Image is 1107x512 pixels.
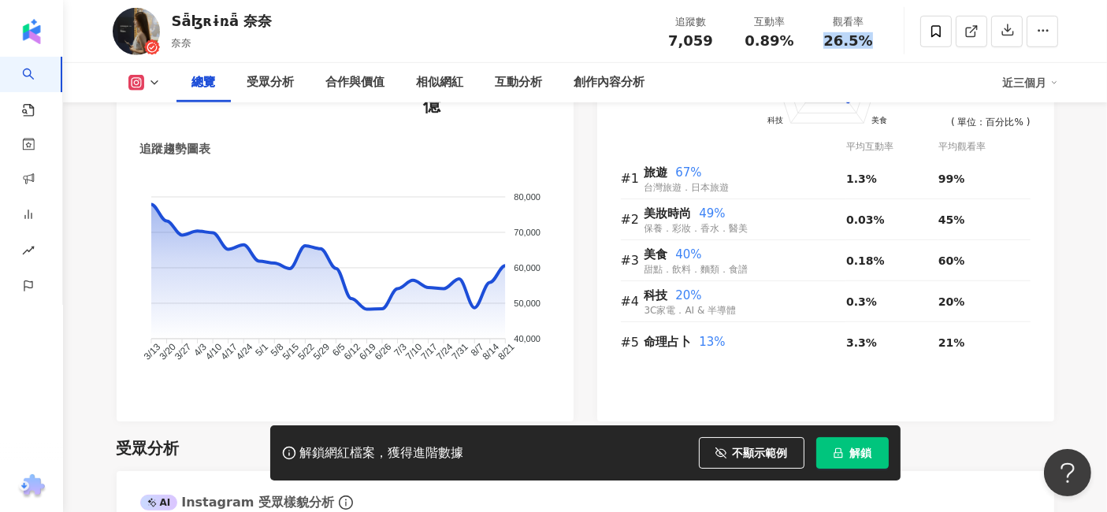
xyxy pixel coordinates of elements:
[675,288,701,302] span: 20%
[816,437,889,469] button: 解鎖
[336,493,355,512] span: info-circle
[480,342,501,363] tspan: 8/14
[341,342,362,363] tspan: 6/12
[357,342,378,363] tspan: 6/19
[833,447,844,458] span: lock
[172,11,273,31] div: Sǟɮʀɨռǟ 奈奈
[514,263,540,273] tspan: 60,000
[745,33,793,49] span: 0.89%
[661,14,721,30] div: 追蹤數
[392,342,409,359] tspan: 7/3
[819,14,879,30] div: 觀看率
[113,8,160,55] img: KOL Avatar
[141,342,162,363] tspan: 3/13
[300,445,464,462] div: 解鎖網紅檔案，獲得進階數據
[468,342,485,359] tspan: 8/7
[172,342,193,363] tspan: 3/27
[172,37,192,49] span: 奈奈
[19,19,44,44] img: logo icon
[140,141,211,158] div: 追蹤趨勢圖表
[645,223,749,234] span: 保養．彩妝．香水．醫美
[938,254,965,267] span: 60%
[418,342,440,363] tspan: 7/17
[645,247,668,262] span: 美食
[938,139,1031,154] div: 平均觀看率
[403,342,424,363] tspan: 7/10
[846,213,885,226] span: 0.03%
[496,342,517,363] tspan: 8/21
[22,57,54,118] a: search
[621,332,645,352] div: #5
[140,494,334,511] div: Instagram 受眾樣貌分析
[733,447,788,459] span: 不顯示範例
[247,73,295,92] div: 受眾分析
[699,335,725,349] span: 13%
[645,206,692,221] span: 美妝時尚
[938,336,965,349] span: 21%
[846,139,938,154] div: 平均互動率
[645,264,749,275] span: 甜點．飲料．麵類．食譜
[295,342,317,363] tspan: 5/22
[645,305,737,316] span: 3C家電．AI & 半導體
[234,342,255,363] tspan: 4/24
[417,73,464,92] div: 相似網紅
[514,228,540,237] tspan: 70,000
[22,235,35,270] span: rise
[372,342,393,363] tspan: 6/26
[621,291,645,311] div: #4
[496,73,543,92] div: 互動分析
[621,169,645,188] div: #1
[157,342,178,363] tspan: 3/20
[1003,70,1058,95] div: 近三個月
[823,33,872,49] span: 26.5%
[218,342,240,363] tspan: 4/17
[846,173,877,185] span: 1.3%
[846,336,877,349] span: 3.3%
[621,250,645,270] div: #3
[191,342,209,359] tspan: 4/3
[330,342,347,359] tspan: 6/5
[740,14,800,30] div: 互動率
[17,474,47,499] img: chrome extension
[675,165,701,180] span: 67%
[645,335,692,349] span: 命理占卜
[514,299,540,308] tspan: 50,000
[514,334,540,343] tspan: 40,000
[938,213,965,226] span: 45%
[434,342,455,363] tspan: 7/24
[938,295,965,308] span: 20%
[645,182,730,193] span: 台灣旅遊．日本旅遊
[253,342,270,359] tspan: 5/1
[268,342,285,359] tspan: 5/8
[699,206,725,221] span: 49%
[449,342,470,363] tspan: 7/31
[645,288,668,302] span: 科技
[699,437,804,469] button: 不顯示範例
[514,192,540,202] tspan: 80,000
[326,73,385,92] div: 合作與價值
[871,116,887,124] text: 美食
[310,342,332,363] tspan: 5/29
[850,447,872,459] span: 解鎖
[846,254,885,267] span: 0.18%
[767,116,782,124] text: 科技
[280,342,301,363] tspan: 5/15
[192,73,216,92] div: 總覽
[675,247,701,262] span: 40%
[574,73,645,92] div: 創作內容分析
[938,173,965,185] span: 99%
[621,210,645,229] div: #2
[140,495,178,510] div: AI
[202,342,224,363] tspan: 4/10
[668,32,713,49] span: 7,059
[846,295,877,308] span: 0.3%
[645,165,668,180] span: 旅遊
